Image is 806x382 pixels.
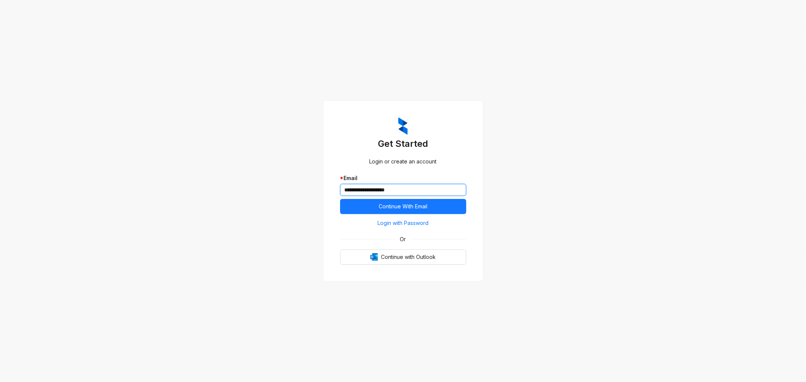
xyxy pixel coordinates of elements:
[395,235,412,243] span: Or
[340,199,466,214] button: Continue With Email
[398,117,408,135] img: ZumaIcon
[379,202,427,211] span: Continue With Email
[340,174,466,182] div: Email
[340,250,466,265] button: OutlookContinue with Outlook
[377,219,429,227] span: Login with Password
[340,157,466,166] div: Login or create an account
[340,217,466,229] button: Login with Password
[381,253,436,261] span: Continue with Outlook
[340,138,466,150] h3: Get Started
[370,253,378,261] img: Outlook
